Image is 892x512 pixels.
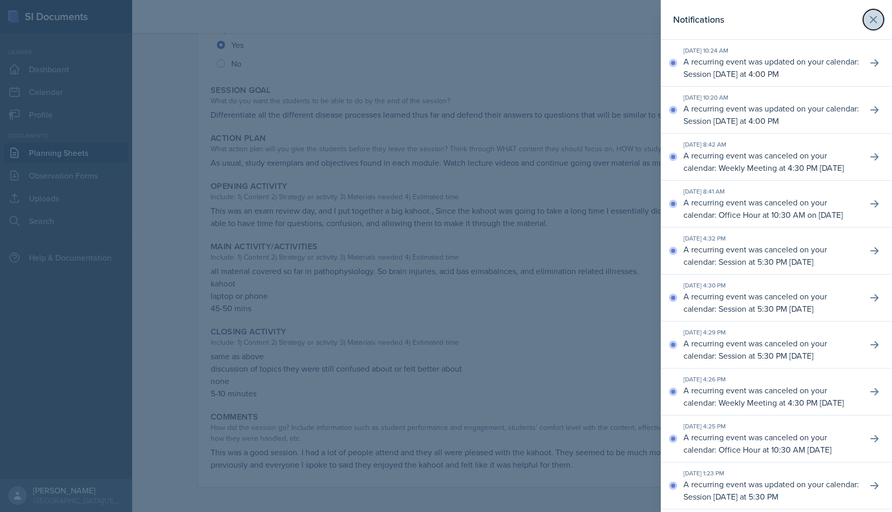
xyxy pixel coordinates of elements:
[683,384,859,409] p: A recurring event was canceled on your calendar: Weekly Meeting at 4:30 PM [DATE]
[683,337,859,362] p: A recurring event was canceled on your calendar: Session at 5:30 PM [DATE]
[683,478,859,503] p: A recurring event was updated on your calendar: Session [DATE] at 5:30 PM
[683,149,859,174] p: A recurring event was canceled on your calendar: Weekly Meeting at 4:30 PM [DATE]
[673,12,724,27] h2: Notifications
[683,93,859,102] div: [DATE] 10:20 AM
[683,140,859,149] div: [DATE] 8:42 AM
[683,375,859,384] div: [DATE] 4:26 PM
[683,55,859,80] p: A recurring event was updated on your calendar: Session [DATE] at 4:00 PM
[683,234,859,243] div: [DATE] 4:32 PM
[683,196,859,221] p: A recurring event was canceled on your calendar: Office Hour at 10:30 AM on [DATE]
[683,422,859,431] div: [DATE] 4:25 PM
[683,281,859,290] div: [DATE] 4:30 PM
[683,102,859,127] p: A recurring event was updated on your calendar: Session [DATE] at 4:00 PM
[683,46,859,55] div: [DATE] 10:24 AM
[683,290,859,315] p: A recurring event was canceled on your calendar: Session at 5:30 PM [DATE]
[683,328,859,337] div: [DATE] 4:29 PM
[683,243,859,268] p: A recurring event was canceled on your calendar: Session at 5:30 PM [DATE]
[683,187,859,196] div: [DATE] 8:41 AM
[683,431,859,456] p: A recurring event was canceled on your calendar: Office Hour at 10:30 AM [DATE]
[683,469,859,478] div: [DATE] 1:23 PM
